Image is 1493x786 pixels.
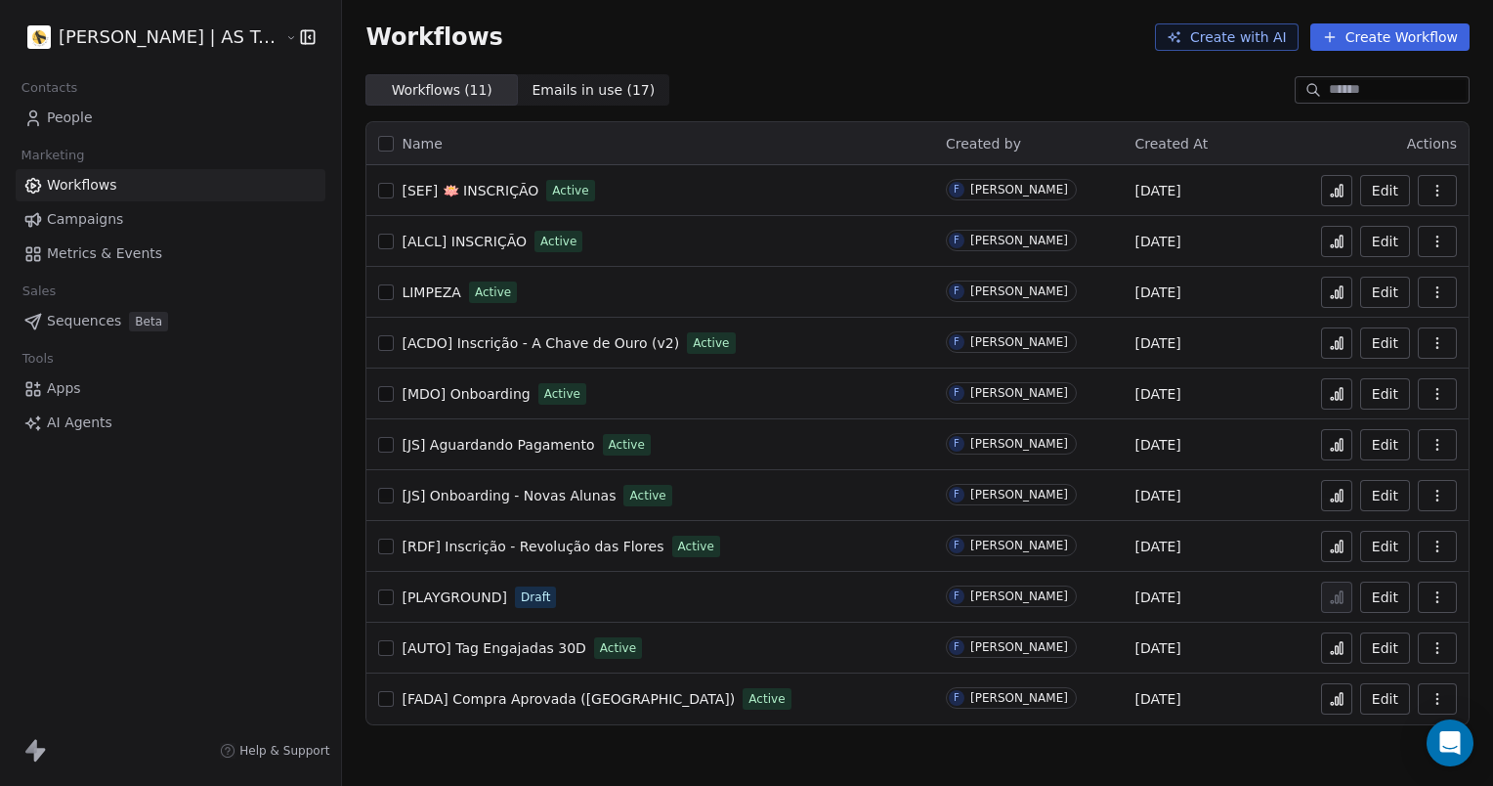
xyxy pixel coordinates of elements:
[1134,232,1180,251] span: [DATE]
[47,108,93,128] span: People
[13,73,86,103] span: Contacts
[47,209,123,230] span: Campaigns
[47,378,81,399] span: Apps
[365,23,502,51] span: Workflows
[1360,531,1410,562] button: Edit
[954,182,960,197] div: F
[1360,429,1410,460] button: Edit
[47,175,117,196] span: Workflows
[220,743,329,759] a: Help & Support
[970,386,1068,400] div: [PERSON_NAME]
[402,335,679,351] span: [ACDO] Inscrição - A Chave de Ouro (v2)
[402,588,507,607] a: [PLAYGROUND]
[16,238,325,270] a: Metrics & Events
[552,182,588,199] span: Active
[532,80,655,101] span: Emails in use ( 17 )
[748,690,785,708] span: Active
[609,436,645,454] span: Active
[16,407,325,439] a: AI Agents
[1360,633,1410,664] button: Edit
[693,334,729,352] span: Active
[14,344,62,373] span: Tools
[970,437,1068,451] div: [PERSON_NAME]
[16,372,325,405] a: Apps
[1134,435,1180,455] span: [DATE]
[954,690,960,706] div: F
[970,640,1068,654] div: [PERSON_NAME]
[970,691,1068,705] div: [PERSON_NAME]
[970,539,1068,552] div: [PERSON_NAME]
[59,24,280,50] span: [PERSON_NAME] | AS Treinamentos
[402,234,527,249] span: [ALCL] INSCRIÇÃO
[1134,181,1180,200] span: [DATE]
[1134,537,1180,556] span: [DATE]
[970,335,1068,349] div: [PERSON_NAME]
[954,436,960,452] div: F
[521,589,550,606] span: Draft
[402,486,616,505] a: [JS] Onboarding - Novas Alunas
[47,413,112,433] span: AI Agents
[970,488,1068,502] div: [PERSON_NAME]
[402,689,735,709] a: [FADA] Compra Aprovada ([GEOGRAPHIC_DATA])
[1360,480,1410,511] a: Edit
[1360,327,1410,359] button: Edit
[1360,226,1410,257] button: Edit
[954,538,960,553] div: F
[544,385,580,403] span: Active
[402,640,585,656] span: [AUTO] Tag Engajadas 30D
[1360,582,1410,613] button: Edit
[16,102,325,134] a: People
[402,435,594,455] a: [JS] Aguardando Pagamento
[402,589,507,605] span: [PLAYGROUND]
[47,311,121,331] span: Sequences
[540,233,576,250] span: Active
[13,141,93,170] span: Marketing
[954,284,960,299] div: F
[129,312,168,331] span: Beta
[402,232,527,251] a: [ALCL] INSCRIÇÃO
[402,488,616,503] span: [JS] Onboarding - Novas Alunas
[970,284,1068,298] div: [PERSON_NAME]
[1134,283,1180,302] span: [DATE]
[402,638,585,658] a: [AUTO] Tag Engajadas 30D
[954,589,960,604] div: F
[27,25,51,49] img: Logo%202022%20quad.jpg
[16,305,325,337] a: SequencesBeta
[1134,384,1180,404] span: [DATE]
[1134,638,1180,658] span: [DATE]
[970,589,1068,603] div: [PERSON_NAME]
[1134,689,1180,709] span: [DATE]
[970,183,1068,196] div: [PERSON_NAME]
[23,21,271,54] button: [PERSON_NAME] | AS Treinamentos
[402,333,679,353] a: [ACDO] Inscrição - A Chave de Ouro (v2)
[1134,136,1208,152] span: Created At
[678,538,714,555] span: Active
[1134,333,1180,353] span: [DATE]
[402,537,663,556] a: [RDF] Inscrição - Revolução das Flores
[1360,277,1410,308] a: Edit
[16,203,325,236] a: Campaigns
[1360,378,1410,410] button: Edit
[1407,136,1457,152] span: Actions
[954,233,960,248] div: F
[1155,23,1299,51] button: Create with AI
[954,334,960,350] div: F
[600,639,636,657] span: Active
[239,743,329,759] span: Help & Support
[402,181,538,200] a: [SEF] 🪷 INSCRIÇÃO
[1134,588,1180,607] span: [DATE]
[946,136,1021,152] span: Created by
[954,487,960,502] div: F
[970,234,1068,247] div: [PERSON_NAME]
[14,277,64,306] span: Sales
[402,183,538,198] span: [SEF] 🪷 INSCRIÇÃO
[475,284,511,301] span: Active
[1360,175,1410,206] button: Edit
